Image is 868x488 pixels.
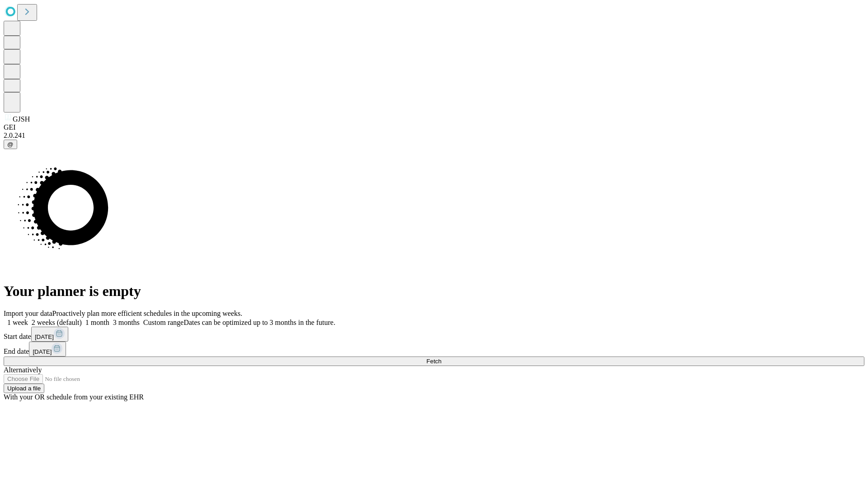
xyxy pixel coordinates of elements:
span: [DATE] [33,348,52,355]
button: @ [4,140,17,149]
span: 3 months [113,319,140,326]
button: [DATE] [31,327,68,342]
button: [DATE] [29,342,66,357]
div: End date [4,342,864,357]
span: 1 month [85,319,109,326]
span: [DATE] [35,333,54,340]
h1: Your planner is empty [4,283,864,300]
span: GJSH [13,115,30,123]
span: 2 weeks (default) [32,319,82,326]
span: Dates can be optimized up to 3 months in the future. [184,319,335,326]
button: Fetch [4,357,864,366]
span: Proactively plan more efficient schedules in the upcoming weeks. [52,310,242,317]
span: 1 week [7,319,28,326]
span: Fetch [426,358,441,365]
div: Start date [4,327,864,342]
span: Alternatively [4,366,42,374]
div: GEI [4,123,864,131]
span: Custom range [143,319,184,326]
button: Upload a file [4,384,44,393]
span: With your OR schedule from your existing EHR [4,393,144,401]
span: Import your data [4,310,52,317]
div: 2.0.241 [4,131,864,140]
span: @ [7,141,14,148]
